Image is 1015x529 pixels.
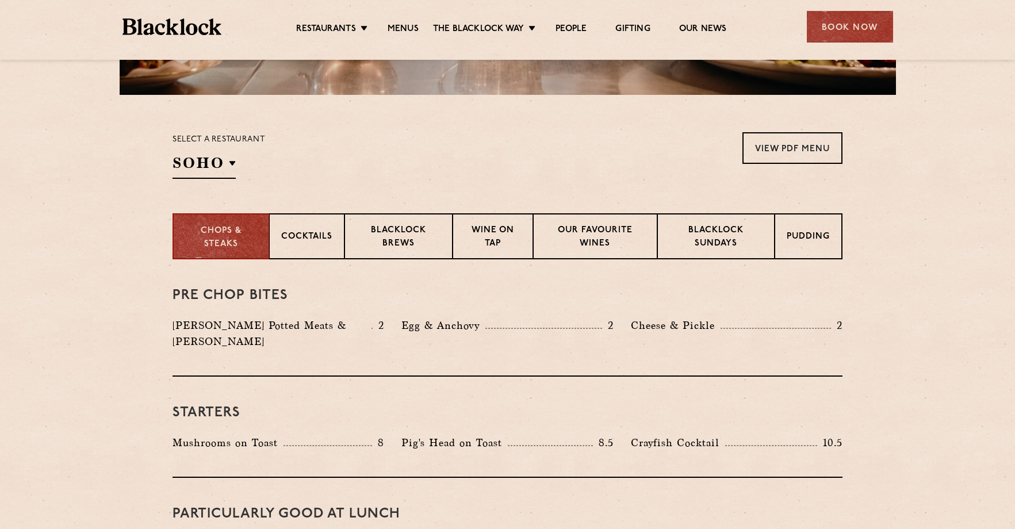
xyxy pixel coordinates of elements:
p: 2 [831,318,842,333]
p: Mushrooms on Toast [173,435,284,451]
a: View PDF Menu [742,132,842,164]
p: 2 [373,318,384,333]
p: 2 [602,318,614,333]
p: 10.5 [817,435,842,450]
p: Pudding [787,231,830,245]
p: Cheese & Pickle [631,317,721,333]
p: Pig's Head on Toast [401,435,508,451]
p: Chops & Steaks [185,225,257,251]
h3: Starters [173,405,842,420]
p: [PERSON_NAME] Potted Meats & [PERSON_NAME] [173,317,371,350]
h3: Pre Chop Bites [173,288,842,303]
a: People [556,24,587,36]
a: Menus [388,24,419,36]
p: 8 [372,435,384,450]
img: BL_Textured_Logo-footer-cropped.svg [122,18,222,35]
p: Select a restaurant [173,132,265,147]
p: Blacklock Brews [357,224,441,251]
a: Restaurants [296,24,356,36]
p: Our favourite wines [545,224,645,251]
h2: SOHO [173,153,236,179]
p: Crayfish Cocktail [631,435,725,451]
p: Cocktails [281,231,332,245]
p: Wine on Tap [465,224,521,251]
p: 8.5 [593,435,614,450]
a: Our News [679,24,727,36]
div: Book Now [807,11,893,43]
a: The Blacklock Way [433,24,524,36]
a: Gifting [615,24,650,36]
p: Blacklock Sundays [669,224,763,251]
p: Egg & Anchovy [401,317,485,333]
h3: PARTICULARLY GOOD AT LUNCH [173,507,842,522]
